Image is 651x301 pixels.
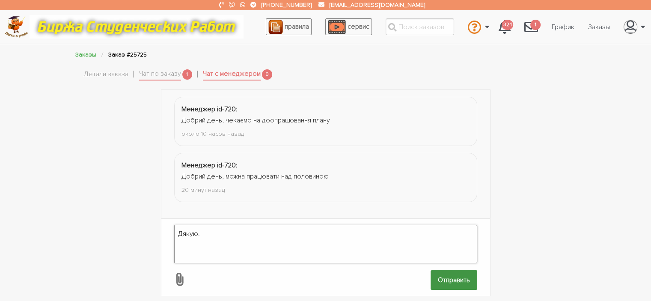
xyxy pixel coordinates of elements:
a: 324 [492,15,517,39]
input: Отправить [431,270,477,289]
a: Чат по заказу [139,69,181,80]
img: play_icon-49f7f135c9dc9a03216cfdbccbe1e3994649169d890fb554cedf0eac35a01ba8.png [328,20,346,34]
div: Добрий день, чекаємо на доопрацювання плану [181,115,470,126]
a: [PHONE_NUMBER] [262,1,312,9]
span: сервис [348,22,369,31]
a: правила [266,18,312,35]
a: 1 [517,15,545,39]
li: Заказ #25725 [108,50,147,60]
a: Детали заказа [84,69,128,80]
img: motto-12e01f5a76059d5f6a28199ef077b1f78e012cfde436ab5cf1d4517935686d32.gif [30,15,244,39]
span: 1 [182,69,193,80]
a: Чат с менеджером [203,69,261,80]
div: Добрий день, можна працювати над половиною [181,171,470,182]
a: [EMAIL_ADDRESS][DOMAIN_NAME] [330,1,425,9]
span: 324 [502,20,513,30]
a: сервис [325,18,372,35]
div: 20 минут назад [181,185,470,195]
img: logo-c4363faeb99b52c628a42810ed6dfb4293a56d4e4775eb116515dfe7f33672af.png [5,16,28,38]
a: Заказы [581,19,617,35]
strong: Менеджер id-720: [181,161,238,170]
strong: Менеджер id-720: [181,105,238,113]
a: Заказы [75,51,96,58]
img: agreement_icon-feca34a61ba7f3d1581b08bc946b2ec1ccb426f67415f344566775c155b7f62c.png [268,20,283,34]
a: График [545,19,581,35]
span: правила [285,22,309,31]
input: Поиск заказов [386,18,454,35]
span: 1 [530,20,541,30]
span: 0 [262,69,272,80]
div: около 10 часов назад [181,129,470,139]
